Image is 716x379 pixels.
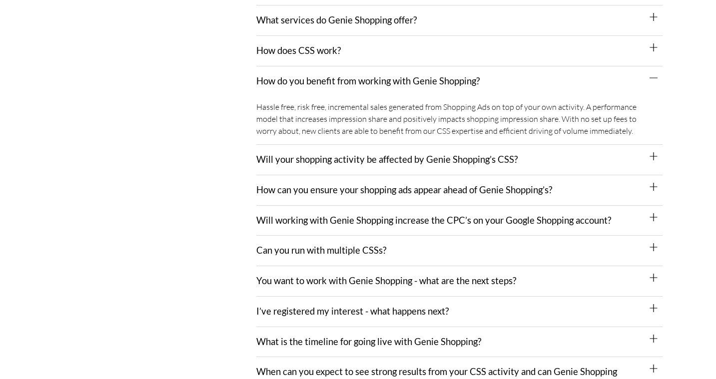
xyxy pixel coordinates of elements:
div: How can you ensure your shopping ads appear ahead of Genie Shopping’s? [256,175,663,206]
div: How do you benefit from working with Genie Shopping? [256,66,663,96]
a: Will working with Genie Shopping increase the CPC’s on your Google Shopping account? [256,215,611,226]
div: Will working with Genie Shopping increase the CPC’s on your Google Shopping account? [256,206,663,236]
a: I’ve registered my interest - what happens next? [256,306,449,317]
div: I’ve registered my interest - what happens next? [256,297,663,327]
a: How can you ensure your shopping ads appear ahead of Genie Shopping’s? [256,184,552,195]
div: You want to work with Genie Shopping - what are the next steps? [256,266,663,297]
div: Can you run with multiple CSSs? [256,236,663,266]
div: How does CSS work? [256,36,663,66]
a: What is the timeline for going live with Genie Shopping? [256,336,481,347]
a: Will your shopping activity be affected by Genie Shopping’s CSS? [256,154,518,165]
div: What services do Genie Shopping offer? [256,5,663,36]
a: Can you run with multiple CSSs? [256,245,386,256]
div: Will your shopping activity be affected by Genie Shopping’s CSS? [256,145,663,175]
a: What services do Genie Shopping offer? [256,14,417,25]
a: How do you benefit from working with Genie Shopping? [256,75,480,86]
div: How do you benefit from working with Genie Shopping? [256,96,663,145]
a: How does CSS work? [256,45,341,56]
div: What is the timeline for going live with Genie Shopping? [256,327,663,358]
a: You want to work with Genie Shopping - what are the next steps? [256,275,516,286]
